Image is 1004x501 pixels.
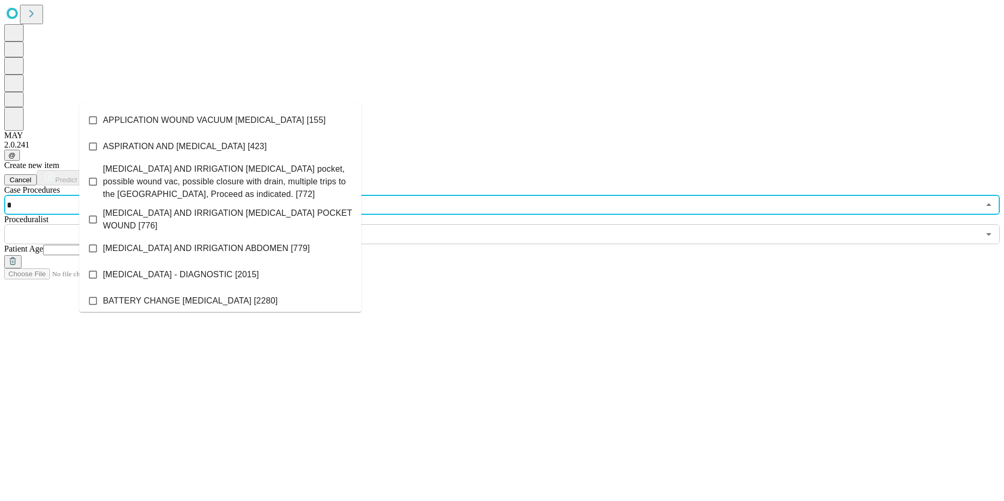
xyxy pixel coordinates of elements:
div: MAY [4,131,1000,140]
span: [MEDICAL_DATA] AND IRRIGATION [MEDICAL_DATA] POCKET WOUND [776] [103,207,353,232]
span: @ [8,151,16,159]
span: Cancel [9,176,32,184]
span: [MEDICAL_DATA] - DIAGNOSTIC [2015] [103,268,259,281]
span: APPLICATION WOUND VACUUM [MEDICAL_DATA] [155] [103,114,326,127]
span: [MEDICAL_DATA] AND IRRIGATION ABDOMEN [779] [103,242,310,255]
span: Scheduled Procedure [4,185,60,194]
span: [MEDICAL_DATA] AND IRRIGATION [MEDICAL_DATA] pocket, possible wound vac, possible closure with dr... [103,163,353,201]
span: Predict [55,176,77,184]
span: Create new item [4,161,59,170]
span: Patient Age [4,244,43,253]
span: BATTERY CHANGE [MEDICAL_DATA] [2280] [103,295,278,307]
button: Close [981,197,996,212]
button: Predict [37,170,85,185]
span: Proceduralist [4,215,48,224]
span: ASPIRATION AND [MEDICAL_DATA] [423] [103,140,267,153]
button: Cancel [4,174,37,185]
button: Open [981,227,996,242]
button: @ [4,150,20,161]
div: 2.0.241 [4,140,1000,150]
